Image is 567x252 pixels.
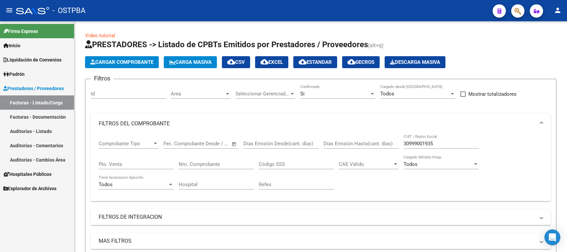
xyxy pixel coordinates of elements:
button: Carga Masiva [164,56,217,68]
mat-panel-title: MAS FILTROS [99,237,535,245]
span: Comprobante Tipo [99,141,152,147]
span: Padrón [3,70,25,78]
button: Open calendar [231,140,238,148]
mat-icon: cloud_download [260,58,268,66]
span: Carga Masiva [169,59,212,65]
a: Video tutorial [85,33,115,39]
span: Si [300,91,305,97]
span: Area [171,91,225,97]
span: CSV [227,59,245,65]
div: FILTROS DEL COMPROBANTE [91,134,551,201]
span: Inicio [3,42,20,49]
mat-expansion-panel-header: MAS FILTROS [91,233,551,249]
app-download-masive: Descarga masiva de comprobantes (adjuntos) [385,56,445,68]
input: Fecha inicio [163,141,190,147]
span: Mostrar totalizadores [468,90,517,98]
span: Descarga Masiva [390,59,440,65]
mat-expansion-panel-header: FILTROS DEL COMPROBANTE [91,113,551,134]
mat-icon: person [554,6,562,14]
span: Firma Express [3,28,38,35]
input: Fecha fin [196,141,229,147]
h3: Filtros [91,74,114,83]
span: Seleccionar Gerenciador [236,91,289,97]
span: EXCEL [260,59,283,65]
button: CSV [222,56,250,68]
span: PRESTADORES -> Listado de CPBTs Emitidos por Prestadores / Proveedores [85,40,368,49]
span: Hospitales Públicos [3,171,51,178]
button: Estandar [293,56,337,68]
mat-icon: cloud_download [227,58,235,66]
mat-icon: cloud_download [299,58,307,66]
span: - OSTPBA [52,3,85,18]
span: Liquidación de Convenios [3,56,61,63]
button: Cargar Comprobante [85,56,159,68]
span: Todos [404,161,418,167]
span: Cargar Comprobante [90,59,153,65]
span: Todos [380,91,394,97]
mat-icon: cloud_download [347,58,355,66]
mat-panel-title: FILTROS DEL COMPROBANTE [99,120,535,127]
span: Explorador de Archivos [3,185,56,192]
button: Gecros [342,56,380,68]
mat-panel-title: FILTROS DE INTEGRACION [99,213,535,221]
button: Descarga Masiva [385,56,445,68]
span: Prestadores / Proveedores [3,85,64,92]
div: Open Intercom Messenger [544,229,560,245]
mat-icon: menu [5,6,13,14]
span: Gecros [347,59,374,65]
span: Todos [99,182,113,188]
span: Estandar [299,59,332,65]
button: EXCEL [255,56,288,68]
span: (alt+q) [368,42,384,49]
span: CAE Válido [339,161,393,167]
mat-expansion-panel-header: FILTROS DE INTEGRACION [91,209,551,225]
